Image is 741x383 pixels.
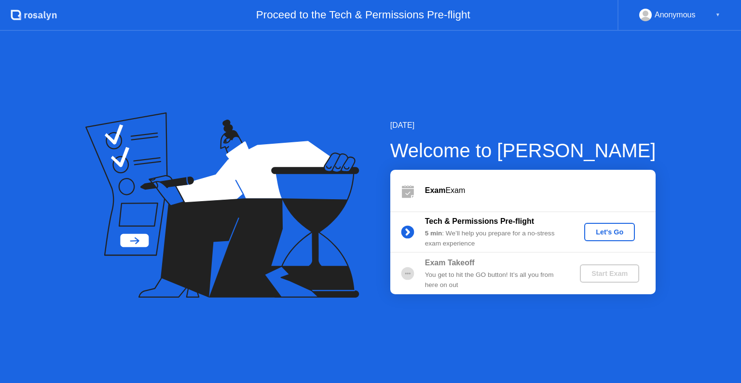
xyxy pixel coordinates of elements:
[390,120,656,131] div: [DATE]
[425,186,446,194] b: Exam
[425,230,442,237] b: 5 min
[584,270,635,277] div: Start Exam
[580,264,639,283] button: Start Exam
[425,185,656,196] div: Exam
[425,270,564,290] div: You get to hit the GO button! It’s all you from here on out
[390,136,656,165] div: Welcome to [PERSON_NAME]
[425,229,564,248] div: : We’ll help you prepare for a no-stress exam experience
[425,217,534,225] b: Tech & Permissions Pre-flight
[584,223,635,241] button: Let's Go
[715,9,720,21] div: ▼
[588,228,631,236] div: Let's Go
[655,9,696,21] div: Anonymous
[425,259,475,267] b: Exam Takeoff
